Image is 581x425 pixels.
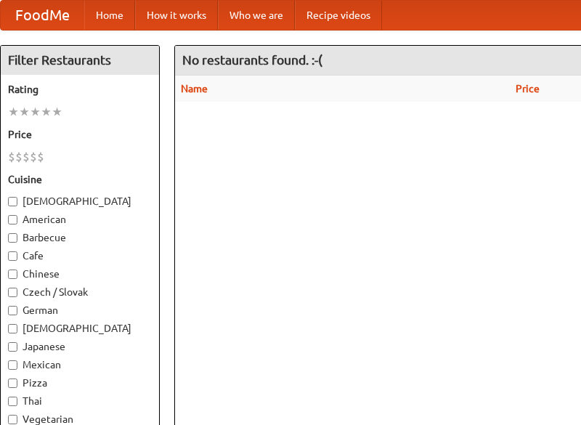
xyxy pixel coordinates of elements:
a: Home [84,1,135,30]
label: Thai [8,394,152,408]
label: Japanese [8,339,152,354]
input: American [8,215,17,224]
a: Recipe videos [295,1,382,30]
label: German [8,303,152,317]
li: $ [37,149,44,165]
label: [DEMOGRAPHIC_DATA] [8,194,152,209]
li: ★ [19,104,30,120]
label: American [8,212,152,227]
input: Vegetarian [8,415,17,424]
li: ★ [41,104,52,120]
ng-pluralize: No restaurants found. :-( [182,53,322,67]
a: FoodMe [1,1,84,30]
a: Price [516,83,540,94]
a: Name [181,83,208,94]
label: Cafe [8,248,152,263]
li: $ [30,149,37,165]
label: [DEMOGRAPHIC_DATA] [8,321,152,336]
a: How it works [135,1,218,30]
h4: Filter Restaurants [1,46,159,75]
input: Czech / Slovak [8,288,17,297]
input: Japanese [8,342,17,352]
input: Barbecue [8,233,17,243]
h5: Price [8,127,152,142]
input: Pizza [8,379,17,388]
li: ★ [30,104,41,120]
h5: Rating [8,82,152,97]
input: [DEMOGRAPHIC_DATA] [8,197,17,206]
a: Who we are [218,1,295,30]
li: $ [15,149,23,165]
li: ★ [8,104,19,120]
h5: Cuisine [8,172,152,187]
input: Cafe [8,251,17,261]
label: Czech / Slovak [8,285,152,299]
li: $ [8,149,15,165]
input: [DEMOGRAPHIC_DATA] [8,324,17,333]
input: Chinese [8,270,17,279]
label: Barbecue [8,230,152,245]
input: Thai [8,397,17,406]
label: Pizza [8,376,152,390]
label: Chinese [8,267,152,281]
li: ★ [52,104,62,120]
input: German [8,306,17,315]
input: Mexican [8,360,17,370]
li: $ [23,149,30,165]
label: Mexican [8,357,152,372]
